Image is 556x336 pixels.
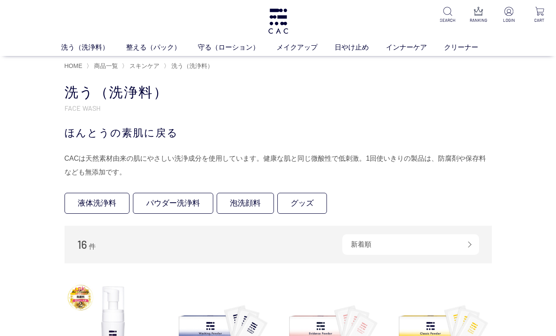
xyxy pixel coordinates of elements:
[65,83,492,102] h1: 洗う（洗浄料）
[444,42,495,53] a: クリーナー
[65,152,492,179] div: CACは天然素材由来の肌にやさしい洗浄成分を使用しています。健康な肌と同じ微酸性で低刺激。1回使いきりの製品は、防腐剤や保存料なども無添加です。
[386,42,444,53] a: インナーケア
[65,125,492,141] div: ほんとうの素肌に戻る
[530,7,549,24] a: CART
[65,103,492,112] p: FACE WASH
[530,17,549,24] p: CART
[128,62,159,69] a: スキンケア
[65,62,82,69] a: HOME
[468,7,488,24] a: RANKING
[438,7,458,24] a: SEARCH
[129,62,159,69] span: スキンケア
[86,62,120,70] li: 〉
[438,17,458,24] p: SEARCH
[122,62,162,70] li: 〉
[171,62,213,69] span: 洗う（洗浄料）
[94,62,118,69] span: 商品一覧
[198,42,277,53] a: 守る（ローション）
[170,62,213,69] a: 洗う（洗浄料）
[342,234,479,255] div: 新着順
[133,193,213,214] a: パウダー洗浄料
[267,9,289,34] img: logo
[468,17,488,24] p: RANKING
[65,193,129,214] a: 液体洗浄料
[499,17,519,24] p: LOGIN
[92,62,118,69] a: 商品一覧
[61,42,126,53] a: 洗う（洗浄料）
[335,42,386,53] a: 日やけ止め
[217,193,274,214] a: 泡洗顔料
[126,42,198,53] a: 整える（パック）
[77,238,87,251] span: 16
[277,193,327,214] a: グッズ
[89,243,96,250] span: 件
[164,62,215,70] li: 〉
[277,42,335,53] a: メイクアップ
[499,7,519,24] a: LOGIN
